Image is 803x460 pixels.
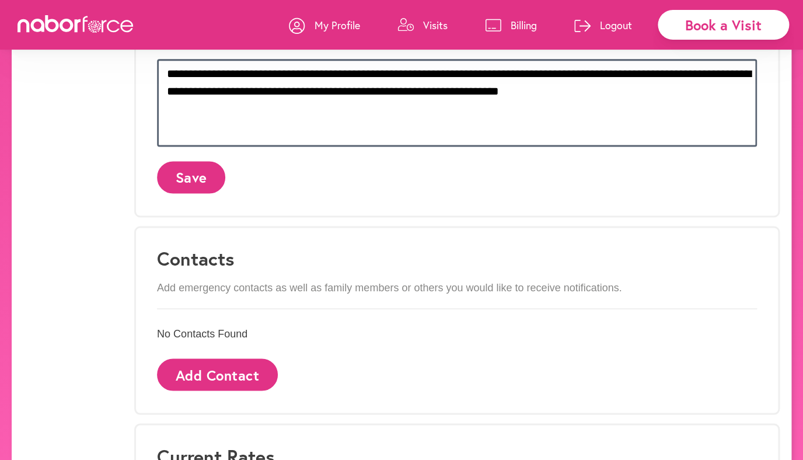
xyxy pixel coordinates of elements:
p: Visits [423,18,448,32]
button: Save [157,161,225,193]
p: My Profile [315,18,360,32]
a: Logout [574,8,632,43]
p: Logout [600,18,632,32]
a: My Profile [289,8,360,43]
p: Add emergency contacts as well as family members or others you would like to receive notifications. [157,281,757,294]
p: Billing [511,18,537,32]
p: No Contacts Found [157,327,757,340]
h3: Contacts [157,248,757,270]
div: Book a Visit [658,10,789,40]
button: Add Contact [157,358,278,391]
a: Visits [397,8,448,43]
a: Billing [485,8,537,43]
